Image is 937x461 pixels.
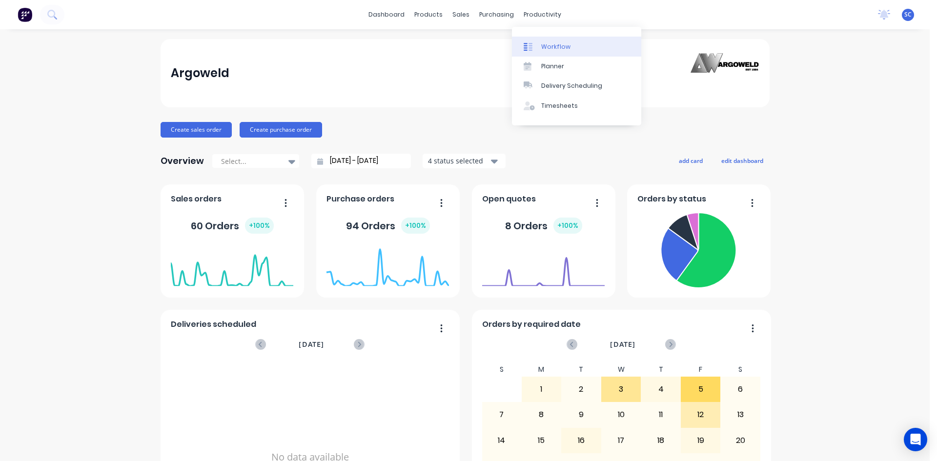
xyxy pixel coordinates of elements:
[482,428,521,453] div: 14
[512,96,641,116] a: Timesheets
[904,428,927,451] div: Open Intercom Messenger
[602,402,641,427] div: 10
[641,402,680,427] div: 11
[171,193,222,205] span: Sales orders
[482,402,521,427] div: 7
[553,218,582,234] div: + 100 %
[672,154,709,167] button: add card
[512,76,641,96] a: Delivery Scheduling
[171,63,229,83] div: Argoweld
[448,7,474,22] div: sales
[681,377,720,401] div: 5
[681,428,720,453] div: 19
[541,81,602,90] div: Delivery Scheduling
[18,7,32,22] img: Factory
[512,37,641,56] a: Workflow
[245,218,274,234] div: + 100 %
[522,362,562,377] div: M
[191,218,274,234] div: 60 Orders
[326,193,394,205] span: Purchase orders
[562,428,601,453] div: 16
[171,319,256,330] span: Deliveries scheduled
[161,122,232,138] button: Create sales order
[602,428,641,453] div: 17
[364,7,409,22] a: dashboard
[522,402,561,427] div: 8
[721,402,760,427] div: 13
[681,402,720,427] div: 12
[519,7,566,22] div: productivity
[522,428,561,453] div: 15
[601,362,641,377] div: W
[562,402,601,427] div: 9
[904,10,912,19] span: SC
[161,151,204,171] div: Overview
[423,154,506,168] button: 4 status selected
[428,156,489,166] div: 4 status selected
[561,362,601,377] div: T
[541,101,578,110] div: Timesheets
[602,377,641,401] div: 3
[721,428,760,453] div: 20
[637,193,706,205] span: Orders by status
[541,42,570,51] div: Workflow
[474,7,519,22] div: purchasing
[641,362,681,377] div: T
[691,53,759,94] img: Argoweld
[720,362,760,377] div: S
[299,339,324,350] span: [DATE]
[522,377,561,401] div: 1
[562,377,601,401] div: 2
[482,193,536,205] span: Open quotes
[401,218,430,234] div: + 100 %
[681,362,721,377] div: F
[721,377,760,401] div: 6
[409,7,448,22] div: products
[610,339,635,350] span: [DATE]
[641,428,680,453] div: 18
[641,377,680,401] div: 4
[715,154,770,167] button: edit dashboard
[505,218,582,234] div: 8 Orders
[482,362,522,377] div: S
[240,122,322,138] button: Create purchase order
[346,218,430,234] div: 94 Orders
[541,62,564,71] div: Planner
[512,57,641,76] a: Planner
